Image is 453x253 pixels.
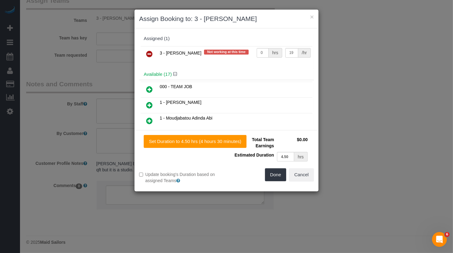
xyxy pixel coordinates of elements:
div: /hr [298,48,311,58]
span: Estimated Duration [235,153,274,157]
div: hrs [294,152,308,161]
td: Total Team Earnings [231,135,275,150]
button: Set Duration to 4.50 hrs (4 hours 30 minutes) [144,135,247,148]
td: $0.00 [275,135,309,150]
iframe: Intercom live chat [432,232,447,247]
span: 3 - [PERSON_NAME] [160,51,201,55]
span: Not working at this time [204,50,249,55]
h4: Available (17) [144,72,309,77]
h3: Assign Booking to: 3 - [PERSON_NAME] [139,14,314,23]
span: 6 [445,232,450,237]
span: 1 - [PERSON_NAME] [160,100,201,105]
span: 000 - TEAM JOB [160,84,192,89]
button: Cancel [289,168,314,181]
span: 1 - Moudjabatou Adinda Abi [160,116,212,120]
button: × [310,14,314,20]
div: hrs [269,48,282,58]
label: Update booking's Duration based on assigned Teams [139,171,222,184]
button: Done [265,168,287,181]
div: Assigned (1) [144,36,309,41]
input: Update booking's Duration based on assigned Teams [139,173,143,177]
